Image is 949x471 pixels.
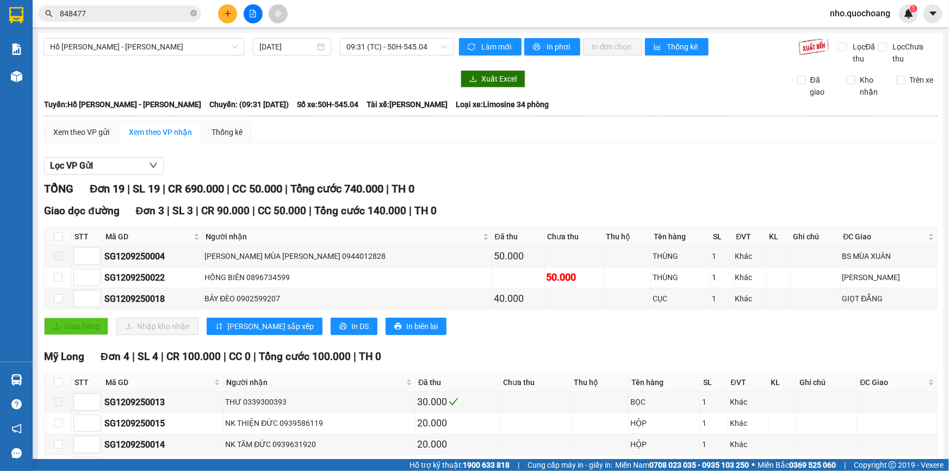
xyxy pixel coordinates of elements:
[700,374,728,392] th: SL
[285,182,288,195] span: |
[821,7,899,20] span: nho.quochoang
[209,98,289,110] span: Chuyến: (09:31 [DATE])
[797,374,857,392] th: Ghi chú
[225,438,413,450] div: NK TÂM ĐỨC 0939631920
[855,74,888,98] span: Kho nhận
[72,228,103,246] th: STT
[218,4,237,23] button: plus
[911,5,915,13] span: 1
[104,292,201,306] div: SG1209250018
[730,417,766,429] div: Khác
[842,271,935,283] div: [PERSON_NAME]
[50,159,93,172] span: Lọc VP Gửi
[353,350,356,363] span: |
[798,38,829,55] img: 9k=
[469,75,477,84] span: download
[50,39,238,55] span: Hồ Chí Minh - Cao Lãnh
[227,182,230,195] span: |
[138,350,158,363] span: SL 4
[653,250,708,262] div: THÙNG
[44,350,84,363] span: Mỹ Long
[9,7,23,23] img: logo-vxr
[461,70,525,88] button: downloadXuất Excel
[253,350,256,363] span: |
[392,182,414,195] span: TH 0
[249,10,257,17] span: file-add
[196,204,199,217] span: |
[44,100,201,109] b: Tuyến: Hồ [PERSON_NAME] - [PERSON_NAME]
[103,267,203,288] td: SG1209250022
[103,434,224,455] td: SG1209250014
[314,204,406,217] span: Tổng cước 140.000
[545,228,604,246] th: Chưa thu
[417,416,498,431] div: 20.000
[132,350,135,363] span: |
[161,350,164,363] span: |
[414,204,437,217] span: TH 0
[702,417,726,429] div: 1
[167,204,170,217] span: |
[103,246,203,267] td: SG1209250004
[232,182,282,195] span: CC 50.000
[547,41,572,53] span: In phơi
[172,204,193,217] span: SL 3
[758,459,836,471] span: Miền Bắc
[367,98,448,110] span: Tài xế: [PERSON_NAME]
[533,43,542,52] span: printer
[225,417,413,429] div: NK THIỆN ĐỨC 0939586119
[104,438,221,451] div: SG1209250014
[72,374,103,392] th: STT
[168,182,224,195] span: CR 690.000
[244,4,263,23] button: file-add
[11,399,22,410] span: question-circle
[351,320,369,332] span: In DS
[44,318,108,335] button: uploadGiao hàng
[163,182,165,195] span: |
[11,374,22,386] img: warehouse-icon
[149,161,158,170] span: down
[923,4,942,23] button: caret-down
[129,126,192,138] div: Xem theo VP nhận
[654,43,663,52] span: bar-chart
[166,350,221,363] span: CR 100.000
[860,376,926,388] span: ĐC Giao
[11,424,22,434] span: notification
[274,10,282,17] span: aim
[127,182,130,195] span: |
[712,293,731,305] div: 1
[789,461,836,469] strong: 0369 525 060
[702,396,726,408] div: 1
[346,39,447,55] span: 09:31 (TC) - 50H-545.04
[653,293,708,305] div: CỤC
[252,204,255,217] span: |
[583,38,642,55] button: In đơn chọn
[630,438,698,450] div: HỘP
[106,231,191,243] span: Mã GD
[456,98,549,110] span: Loại xe: Limosine 34 phòng
[730,438,766,450] div: Khác
[90,182,125,195] span: Đơn 19
[806,74,839,98] span: Đã giao
[201,204,250,217] span: CR 90.000
[190,9,197,19] span: close-circle
[572,374,629,392] th: Thu hộ
[889,41,938,65] span: Lọc Chưa thu
[735,250,765,262] div: Khác
[215,323,223,331] span: sort-ascending
[494,291,543,306] div: 40.000
[415,374,500,392] th: Đã thu
[44,157,164,175] button: Lọc VP Gửi
[409,204,412,217] span: |
[224,350,226,363] span: |
[227,320,314,332] span: [PERSON_NAME] sắp xếp
[309,204,312,217] span: |
[651,228,710,246] th: Tên hàng
[734,228,767,246] th: ĐVT
[417,437,498,452] div: 20.000
[339,323,347,331] span: printer
[406,320,438,332] span: In biên lai
[103,413,224,434] td: SG1209250015
[518,459,519,471] span: |
[116,318,199,335] button: downloadNhập kho nhận
[386,182,389,195] span: |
